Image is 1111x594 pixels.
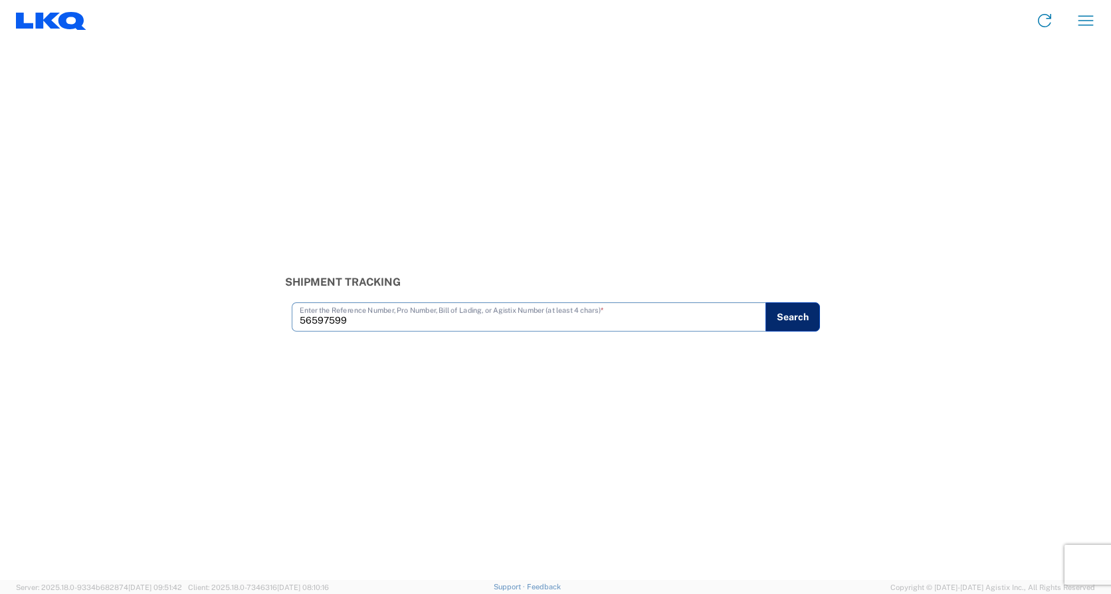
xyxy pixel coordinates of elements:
[188,583,329,591] span: Client: 2025.18.0-7346316
[494,583,527,591] a: Support
[890,581,1095,593] span: Copyright © [DATE]-[DATE] Agistix Inc., All Rights Reserved
[285,276,827,288] h3: Shipment Tracking
[16,583,182,591] span: Server: 2025.18.0-9334b682874
[527,583,561,591] a: Feedback
[277,583,329,591] span: [DATE] 08:10:16
[128,583,182,591] span: [DATE] 09:51:42
[765,302,820,332] button: Search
